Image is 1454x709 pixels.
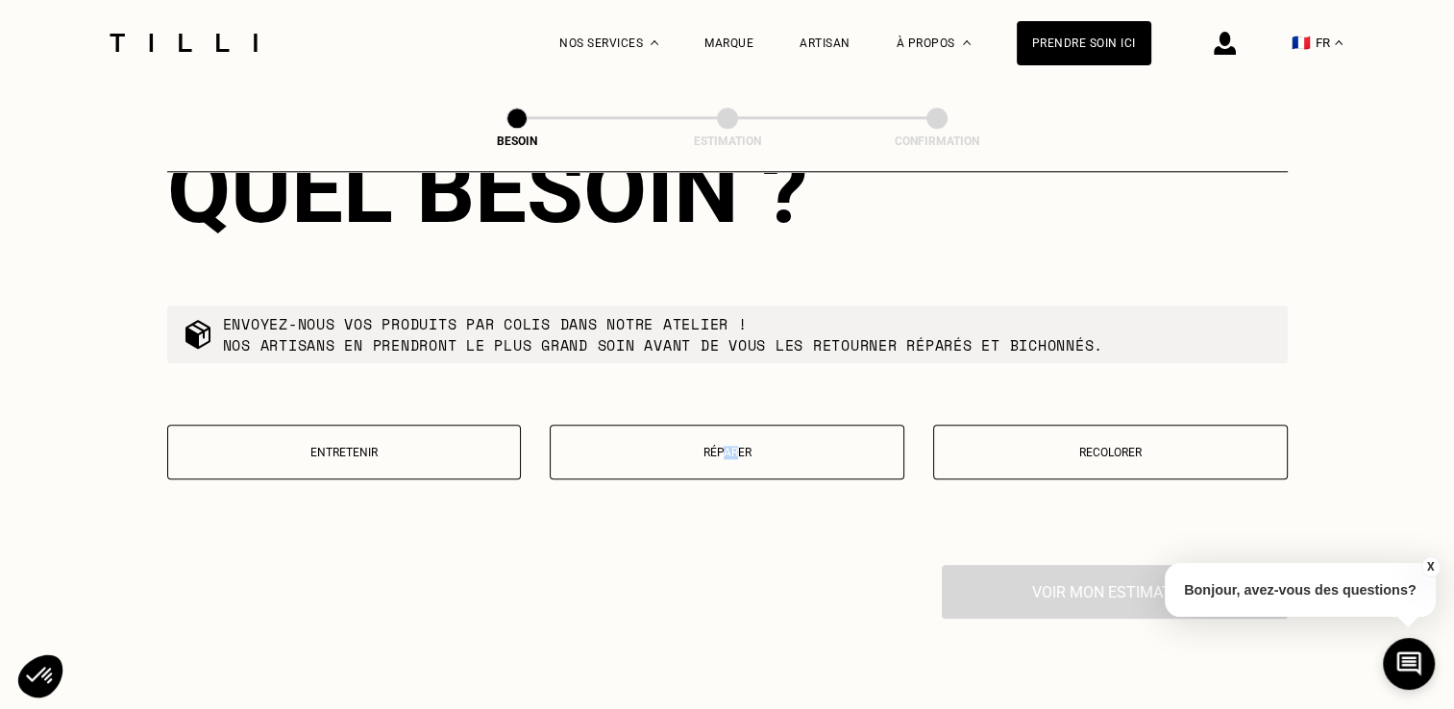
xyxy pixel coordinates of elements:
[560,446,894,459] p: Réparer
[1017,21,1151,65] a: Prendre soin ici
[550,425,904,479] button: Réparer
[1420,556,1440,577] button: X
[944,446,1277,459] p: Recolorer
[963,40,971,45] img: Menu déroulant à propos
[704,37,753,50] a: Marque
[1214,32,1236,55] img: icône connexion
[933,425,1288,479] button: Recolorer
[1335,40,1343,45] img: menu déroulant
[103,34,264,52] img: Logo du service de couturière Tilli
[167,136,1288,244] div: Quel besoin ?
[800,37,850,50] a: Artisan
[183,319,213,350] img: commande colis
[167,425,522,479] button: Entretenir
[1165,563,1436,617] p: Bonjour, avez-vous des questions?
[841,134,1033,148] div: Confirmation
[1292,34,1311,52] span: 🇫🇷
[223,313,1104,355] p: Envoyez-nous vos produits par colis dans notre atelier ! Nos artisans en prendront le plus grand ...
[651,40,658,45] img: Menu déroulant
[421,134,613,148] div: Besoin
[631,134,824,148] div: Estimation
[178,446,511,459] p: Entretenir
